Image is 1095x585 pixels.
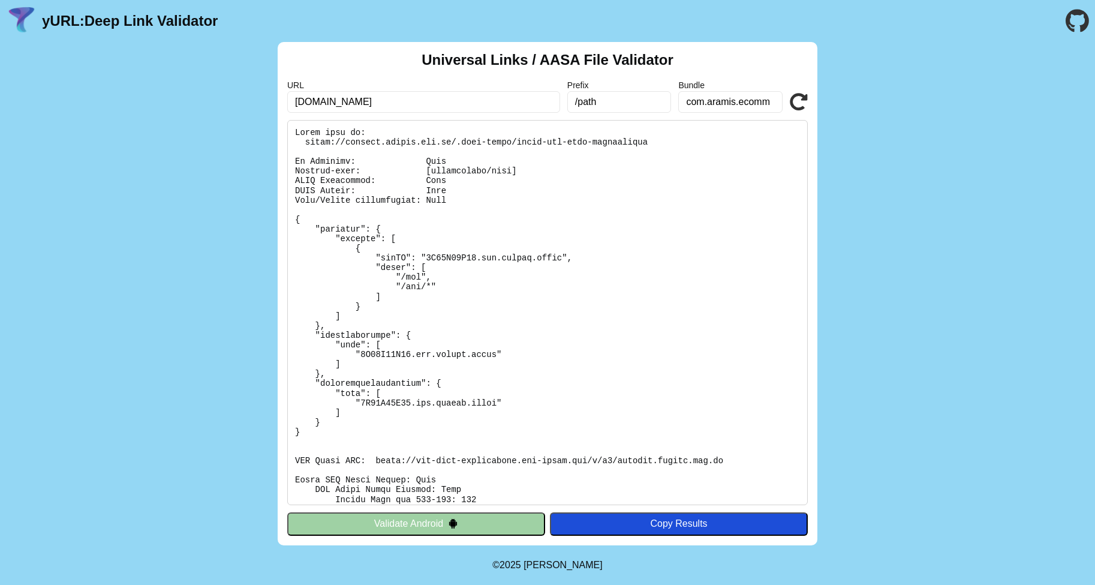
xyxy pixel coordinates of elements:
[492,545,602,585] footer: ©
[6,5,37,37] img: yURL Logo
[42,13,218,29] a: yURL:Deep Link Validator
[287,120,808,505] pre: Lorem ipsu do: sitam://consect.adipis.eli.se/.doei-tempo/incid-utl-etdo-magnaaliqua En Adminimv: ...
[500,560,521,570] span: 2025
[287,80,560,90] label: URL
[678,91,783,113] input: Optional
[422,52,673,68] h2: Universal Links / AASA File Validator
[678,80,783,90] label: Bundle
[448,518,458,529] img: droidIcon.svg
[524,560,603,570] a: Michael Ibragimchayev's Personal Site
[550,512,808,535] button: Copy Results
[556,518,802,529] div: Copy Results
[287,91,560,113] input: Required
[567,91,672,113] input: Optional
[287,512,545,535] button: Validate Android
[567,80,672,90] label: Prefix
